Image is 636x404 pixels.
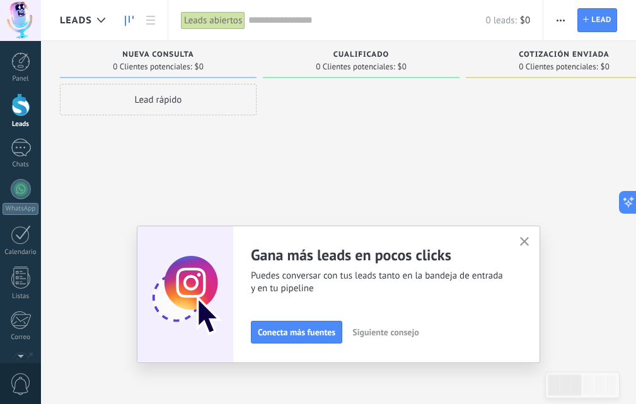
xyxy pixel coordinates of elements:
a: Lista [140,8,161,33]
div: Lead rápido [60,84,257,115]
div: Nueva consulta [66,50,250,61]
div: Cualificado [269,50,453,61]
span: 0 Clientes potenciales: [113,63,192,71]
div: Leads abiertos [181,11,245,30]
div: Chats [3,161,39,169]
span: Leads [60,14,92,26]
span: Cotización enviada [519,50,610,59]
span: 0 Clientes potenciales: [519,63,598,71]
span: 0 leads: [486,14,517,26]
div: Leads [3,120,39,129]
button: Siguiente consejo [347,323,424,342]
div: Calendario [3,248,39,257]
span: Cualificado [333,50,390,59]
div: Panel [3,75,39,83]
a: Lead [577,8,617,32]
span: Nueva consulta [122,50,194,59]
a: Leads [119,8,140,33]
span: 0 Clientes potenciales: [316,63,395,71]
span: Puedes conversar con tus leads tanto en la bandeja de entrada y en tu pipeline [251,270,504,295]
span: $0 [601,63,610,71]
div: Listas [3,292,39,301]
span: $0 [195,63,204,71]
span: Lead [591,9,611,32]
button: Más [552,8,570,32]
button: Conecta más fuentes [251,321,342,343]
div: Correo [3,333,39,342]
span: Conecta más fuentes [258,328,335,337]
h2: Gana más leads en pocos clicks [251,245,504,265]
span: $0 [520,14,530,26]
span: Siguiente consejo [352,328,419,337]
span: $0 [398,63,407,71]
div: WhatsApp [3,203,38,215]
